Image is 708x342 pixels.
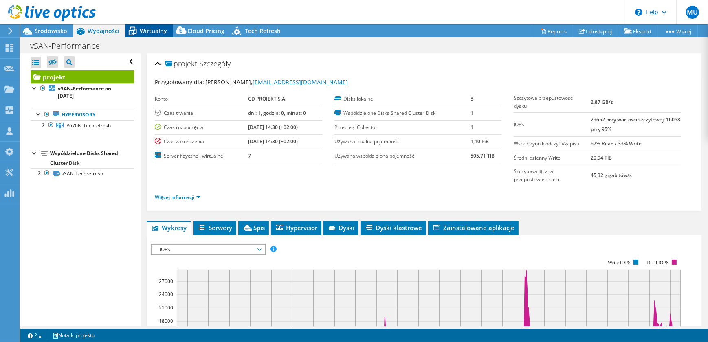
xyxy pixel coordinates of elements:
label: Konto [155,95,248,103]
label: Czas zakończenia [155,138,248,146]
span: MU [686,6,699,19]
b: vSAN-Performance on [DATE] [58,85,111,99]
span: Środowisko [35,27,67,35]
a: Więcej [658,25,698,37]
text: 21000 [159,304,173,311]
span: Szczegóły [199,59,231,68]
b: 2,87 GB/s [591,99,613,105]
b: 7 [248,152,251,159]
label: Używana lokalna pojemność [334,138,471,146]
span: Dyski klastrowe [365,224,422,232]
b: 1,10 PiB [471,138,489,145]
span: Spis [242,224,265,232]
label: Czas trwania [155,109,248,117]
label: Szczytowa łączna przepustowość sieci [514,167,591,184]
label: Współdzielone Disks Shared Cluster Disk [334,109,471,117]
label: IOPS [514,121,591,129]
a: [EMAIL_ADDRESS][DOMAIN_NAME] [253,78,348,86]
text: Read IOPS [647,260,669,265]
label: Disks lokalne [334,95,471,103]
b: 67% Read / 33% Write [591,140,642,147]
label: Szczytowa przepustowość dysku [514,94,591,110]
label: Server fizyczne i wirtualne [155,152,248,160]
span: IOPS [156,245,260,254]
a: Reports [534,25,573,37]
a: Hypervisory [31,110,134,120]
span: Dyski [328,224,354,232]
span: Wykresy [151,224,187,232]
a: vSAN-Techrefresh [31,168,134,179]
text: 24000 [159,291,173,298]
a: 2 [22,330,47,340]
a: Notatki projektu [47,330,100,340]
b: [DATE] 14:30 (+02:00) [248,124,298,131]
span: Cloud Pricing [187,27,224,35]
span: P670N-Techrefresh [66,122,111,129]
span: Zainstalowane aplikacje [432,224,515,232]
a: projekt [31,70,134,83]
b: 29652 przy wartości szczytowej, 16058 przy 95% [591,116,680,133]
span: Serwery [198,224,232,232]
b: 1 [471,124,473,131]
text: 18000 [159,318,173,324]
b: 505,71 TiB [471,152,495,159]
svg: \n [635,9,642,16]
a: P670N-Techrefresh [31,120,134,131]
text: Write IOPS [608,260,631,265]
label: Przygotowany dla: [155,78,204,86]
b: [DATE] 14:30 (+02:00) [248,138,298,145]
label: Przebiegi Collector [334,123,471,132]
span: Wirtualny [140,27,167,35]
b: 1 [471,110,473,116]
b: 45,32 gigabitów/s [591,172,632,179]
label: Średni dzienny Write [514,154,591,162]
span: [PERSON_NAME], [205,78,348,86]
span: projekt [165,60,197,68]
b: 20,94 TiB [591,154,612,161]
text: 27000 [159,278,173,285]
a: Eksport [618,25,658,37]
a: Udostępnij [573,25,618,37]
a: vSAN-Performance on [DATE] [31,83,134,101]
span: Tech Refresh [245,27,281,35]
span: Hypervisor [275,224,317,232]
label: Współczynnik odczytu/zapisu [514,140,591,148]
a: Więcej informacji [155,194,200,201]
label: Czas rozpoczęcia [155,123,248,132]
label: Używana współdzielona pojemność [334,152,471,160]
b: CD PROJEKT S.A. [248,95,286,102]
b: 8 [471,95,473,102]
h1: vSAN-Performance [26,42,112,50]
div: Współdzielone Disks Shared Cluster Disk [50,149,134,168]
b: dni: 1, godzin: 0, minut: 0 [248,110,306,116]
span: Wydajności [88,27,119,35]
